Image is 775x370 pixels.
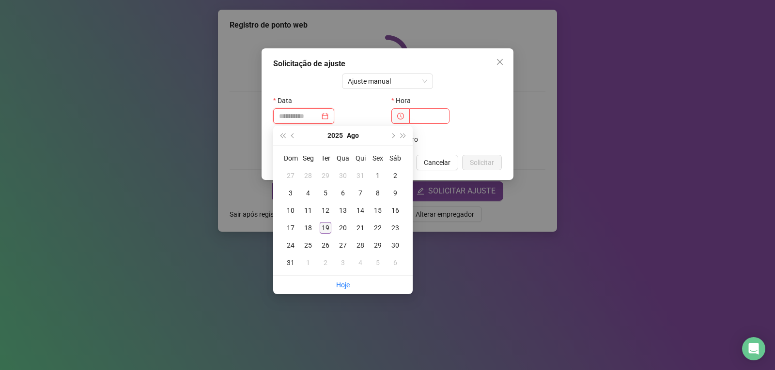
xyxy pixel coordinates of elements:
td: 2025-08-06 [334,184,352,202]
td: 2025-09-01 [299,254,317,271]
td: 2025-08-24 [282,237,299,254]
td: 2025-08-04 [299,184,317,202]
td: 2025-08-25 [299,237,317,254]
th: Qui [352,149,369,167]
div: 17 [285,222,296,234]
td: 2025-08-17 [282,219,299,237]
th: Qua [334,149,352,167]
td: 2025-08-29 [369,237,387,254]
td: 2025-08-23 [387,219,404,237]
span: Ajuste manual [348,74,428,89]
td: 2025-08-31 [282,254,299,271]
td: 2025-07-28 [299,167,317,184]
div: 23 [389,222,401,234]
td: 2025-08-05 [317,184,334,202]
button: super-next-year [398,126,409,145]
td: 2025-07-27 [282,167,299,184]
div: 6 [389,257,401,268]
div: 2 [389,170,401,181]
td: 2025-09-06 [387,254,404,271]
div: 4 [302,187,314,199]
div: 14 [355,205,366,216]
div: 26 [320,239,331,251]
div: 31 [355,170,366,181]
span: Cancelar [424,157,450,168]
td: 2025-09-03 [334,254,352,271]
div: 27 [285,170,296,181]
div: 6 [337,187,349,199]
td: 2025-08-11 [299,202,317,219]
label: Data [273,93,298,108]
button: Close [492,54,508,70]
td: 2025-08-08 [369,184,387,202]
th: Seg [299,149,317,167]
td: 2025-08-12 [317,202,334,219]
button: month panel [347,126,359,145]
div: 21 [355,222,366,234]
th: Dom [282,149,299,167]
div: 25 [302,239,314,251]
div: 3 [337,257,349,268]
span: close [496,58,504,66]
td: 2025-08-16 [387,202,404,219]
div: 2 [320,257,331,268]
div: 9 [389,187,401,199]
td: 2025-08-30 [387,237,404,254]
div: 8 [372,187,384,199]
a: Hoje [336,281,350,289]
div: 13 [337,205,349,216]
button: Solicitar [462,155,502,170]
td: 2025-08-10 [282,202,299,219]
div: 28 [355,239,366,251]
td: 2025-07-31 [352,167,369,184]
div: 19 [320,222,331,234]
td: 2025-08-07 [352,184,369,202]
td: 2025-09-02 [317,254,334,271]
label: Hora [391,93,417,108]
button: prev-year [288,126,298,145]
th: Sáb [387,149,404,167]
td: 2025-08-18 [299,219,317,237]
td: 2025-08-28 [352,237,369,254]
div: 1 [372,170,384,181]
td: 2025-08-09 [387,184,404,202]
div: 1 [302,257,314,268]
div: 3 [285,187,296,199]
div: 22 [372,222,384,234]
div: 24 [285,239,296,251]
div: 20 [337,222,349,234]
div: 18 [302,222,314,234]
td: 2025-08-27 [334,237,352,254]
td: 2025-07-30 [334,167,352,184]
div: Solicitação de ajuste [273,58,502,70]
div: 12 [320,205,331,216]
td: 2025-08-15 [369,202,387,219]
td: 2025-08-22 [369,219,387,237]
button: year panel [327,126,343,145]
th: Ter [317,149,334,167]
div: 5 [372,257,384,268]
button: next-year [387,126,398,145]
td: 2025-08-03 [282,184,299,202]
div: 30 [337,170,349,181]
td: 2025-08-01 [369,167,387,184]
td: 2025-08-20 [334,219,352,237]
td: 2025-08-02 [387,167,404,184]
div: 5 [320,187,331,199]
td: 2025-09-05 [369,254,387,271]
td: 2025-08-26 [317,237,334,254]
div: 31 [285,257,296,268]
div: Open Intercom Messenger [742,337,765,360]
td: 2025-08-13 [334,202,352,219]
td: 2025-07-29 [317,167,334,184]
div: 27 [337,239,349,251]
div: 16 [389,205,401,216]
div: 11 [302,205,314,216]
div: 10 [285,205,296,216]
div: 29 [372,239,384,251]
div: 7 [355,187,366,199]
div: 29 [320,170,331,181]
button: Cancelar [416,155,458,170]
div: 15 [372,205,384,216]
button: super-prev-year [277,126,288,145]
